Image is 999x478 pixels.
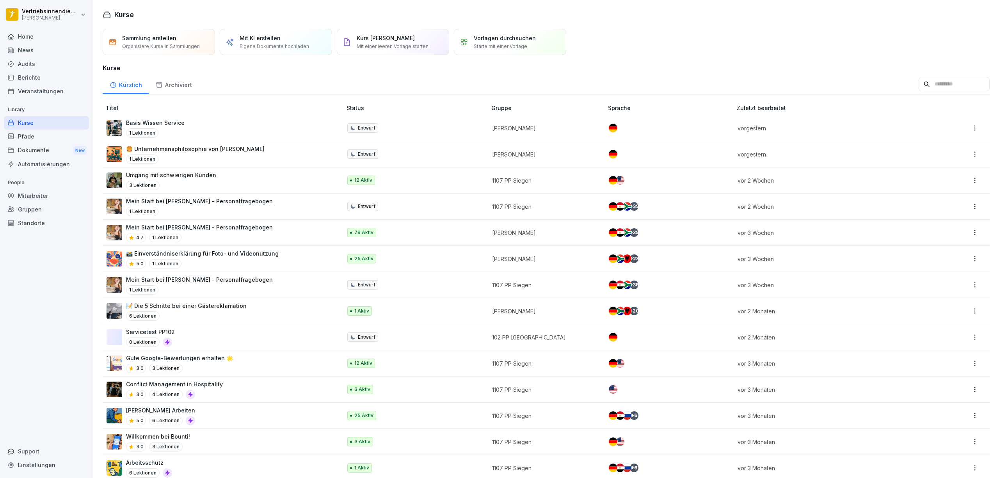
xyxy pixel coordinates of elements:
[106,104,343,112] p: Titel
[107,146,122,162] img: piso4cs045sdgh18p3b5ocgn.png
[738,124,916,132] p: vorgestern
[492,386,595,394] p: 1107 PP Siegen
[609,176,617,185] img: de.svg
[623,281,631,289] img: za.svg
[4,444,89,458] div: Support
[492,412,595,420] p: 1107 PP Siegen
[630,228,638,237] div: + 39
[630,281,638,289] div: + 39
[240,43,309,50] p: Eigene Dokumente hochladen
[354,438,370,445] p: 3 Aktiv
[623,202,631,211] img: za.svg
[126,468,160,478] p: 6 Lektionen
[492,229,595,237] p: [PERSON_NAME]
[126,181,160,190] p: 3 Lektionen
[126,171,216,179] p: Umgang mit schwierigen Kunden
[474,43,527,50] p: Starte mit einer Vorlage
[358,281,375,288] p: Entwurf
[240,34,281,42] p: Mit KI erstellen
[738,359,916,368] p: vor 3 Monaten
[107,303,122,319] img: oxsac4sd6q4ntjxav4mftrwt.png
[22,8,79,15] p: Vertriebsinnendienst
[738,176,916,185] p: vor 2 Wochen
[149,364,183,373] p: 3 Lektionen
[616,411,624,420] img: eg.svg
[4,189,89,203] div: Mitarbeiter
[623,307,631,315] img: al.svg
[609,254,617,263] img: de.svg
[126,119,185,127] p: Basis Wissen Service
[354,464,369,471] p: 1 Aktiv
[609,228,617,237] img: de.svg
[107,460,122,476] img: bgsrfyvhdm6180ponve2jajk.png
[136,391,144,398] p: 3.0
[126,128,158,138] p: 1 Lektionen
[136,260,144,267] p: 5.0
[4,103,89,116] p: Library
[126,155,158,164] p: 1 Lektionen
[149,233,181,242] p: 1 Lektionen
[616,307,624,315] img: za.svg
[4,71,89,84] a: Berichte
[4,84,89,98] a: Veranstaltungen
[107,172,122,188] img: ibmq16c03v2u1873hyb2ubud.png
[136,365,144,372] p: 3.0
[357,43,428,50] p: Mit einer leeren Vorlage starten
[126,311,160,321] p: 6 Lektionen
[609,124,617,132] img: de.svg
[738,203,916,211] p: vor 2 Wochen
[103,63,990,73] h3: Kurse
[4,216,89,230] a: Standorte
[126,223,273,231] p: Mein Start bei [PERSON_NAME] - Personalfragebogen
[623,464,631,472] img: ru.svg
[114,9,134,20] h1: Kurse
[630,307,638,315] div: + 20
[623,254,631,263] img: al.svg
[738,150,916,158] p: vorgestern
[492,307,595,315] p: [PERSON_NAME]
[4,458,89,472] a: Einstellungen
[126,302,247,310] p: 📝 Die 5 Schritte bei einer Gästereklamation
[616,281,624,289] img: eg.svg
[107,199,122,214] img: aaay8cu0h1hwaqqp9269xjan.png
[609,281,617,289] img: de.svg
[616,464,624,472] img: eg.svg
[126,338,160,347] p: 0 Lektionen
[149,442,183,451] p: 3 Lektionen
[103,74,149,94] a: Kürzlich
[354,386,370,393] p: 3 Aktiv
[149,416,183,425] p: 6 Lektionen
[354,412,373,419] p: 25 Aktiv
[358,124,375,131] p: Entwurf
[4,157,89,171] a: Automatisierungen
[122,34,176,42] p: Sammlung erstellen
[738,333,916,341] p: vor 2 Monaten
[616,176,624,185] img: us.svg
[738,307,916,315] p: vor 2 Monaten
[491,104,605,112] p: Gruppe
[616,437,624,446] img: us.svg
[738,412,916,420] p: vor 3 Monaten
[107,355,122,371] img: iwscqm9zjbdjlq9atufjsuwv.png
[738,464,916,472] p: vor 3 Monaten
[347,104,488,112] p: Status
[4,57,89,71] a: Audits
[126,275,273,284] p: Mein Start bei [PERSON_NAME] - Personalfragebogen
[4,203,89,216] div: Gruppen
[22,15,79,21] p: [PERSON_NAME]
[492,150,595,158] p: [PERSON_NAME]
[4,116,89,130] a: Kurse
[126,197,273,205] p: Mein Start bei [PERSON_NAME] - Personalfragebogen
[4,143,89,158] a: DokumenteNew
[609,411,617,420] img: de.svg
[492,359,595,368] p: 1107 PP Siegen
[609,385,617,394] img: us.svg
[4,176,89,189] p: People
[126,249,279,258] p: 📸 Einverständniserklärung für Foto- und Videonutzung
[609,150,617,158] img: de.svg
[107,251,122,267] img: kmlaa60hhy6rj8umu5j2s6g8.png
[126,354,233,362] p: Gute Google-Bewertungen erhalten 🌟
